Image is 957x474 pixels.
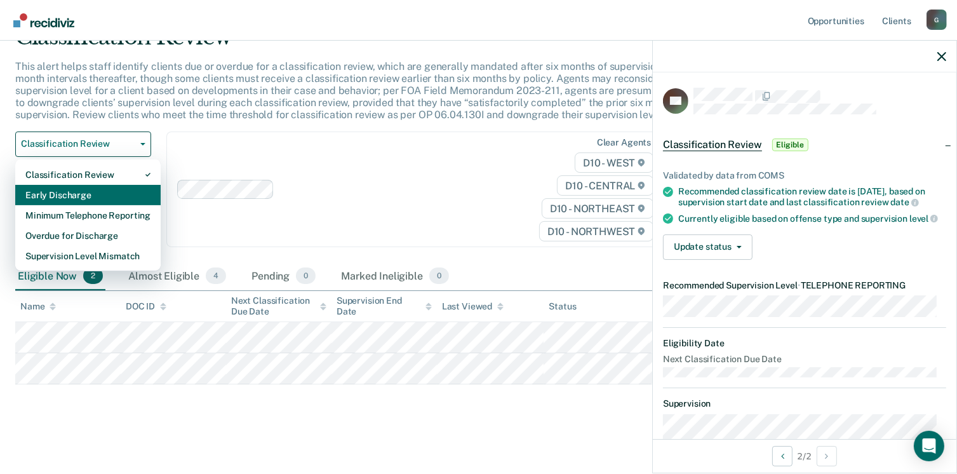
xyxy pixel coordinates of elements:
span: date [890,197,918,207]
div: G [927,10,947,30]
div: Clear agents [597,137,651,148]
span: D10 - NORTHEAST [542,198,653,219]
div: Almost Eligible [126,262,229,290]
dt: Supervision [663,398,946,409]
div: Currently eligible based on offense type and supervision [678,213,946,224]
div: Marked Ineligible [338,262,452,290]
button: Update status [663,234,753,260]
div: Supervision Level Mismatch [25,246,151,266]
div: Eligible Now [15,262,105,290]
span: Classification Review [663,139,762,151]
span: D10 - CENTRAL [557,175,653,196]
button: Next Opportunity [817,446,837,466]
div: Classification Review [25,165,151,185]
div: Last Viewed [442,301,504,312]
img: Recidiviz [13,13,74,27]
div: Name [20,301,56,312]
div: Supervision End Date [337,295,432,317]
span: Eligible [772,139,808,151]
div: Status [549,301,576,312]
dt: Eligibility Date [663,338,946,349]
div: Validated by data from COMS [663,170,946,181]
div: Next Classification Due Date [231,295,326,317]
span: D10 - WEST [575,152,653,173]
dt: Next Classification Due Date [663,354,946,365]
span: Classification Review [21,139,135,149]
div: DOC ID [126,301,166,312]
div: Recommended classification review date is [DATE], based on supervision start date and last classi... [678,186,946,208]
button: Profile dropdown button [927,10,947,30]
div: Early Discharge [25,185,151,205]
div: Overdue for Discharge [25,226,151,246]
dt: Recommended Supervision Level TELEPHONE REPORTING [663,280,946,291]
span: 0 [296,267,316,284]
div: Pending [249,262,318,290]
div: 2 / 2 [653,439,956,473]
p: This alert helps staff identify clients due or overdue for a classification review, which are gen... [15,60,725,121]
div: Minimum Telephone Reporting [25,205,151,226]
button: Previous Opportunity [772,446,793,466]
div: Open Intercom Messenger [914,431,944,461]
span: • [798,280,801,290]
span: D10 - NORTHWEST [539,221,653,241]
div: Classification Review [15,24,733,60]
span: 4 [206,267,226,284]
span: level [909,213,938,224]
div: Classification ReviewEligible [653,125,956,165]
span: 2 [83,267,103,284]
span: 0 [429,267,449,284]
